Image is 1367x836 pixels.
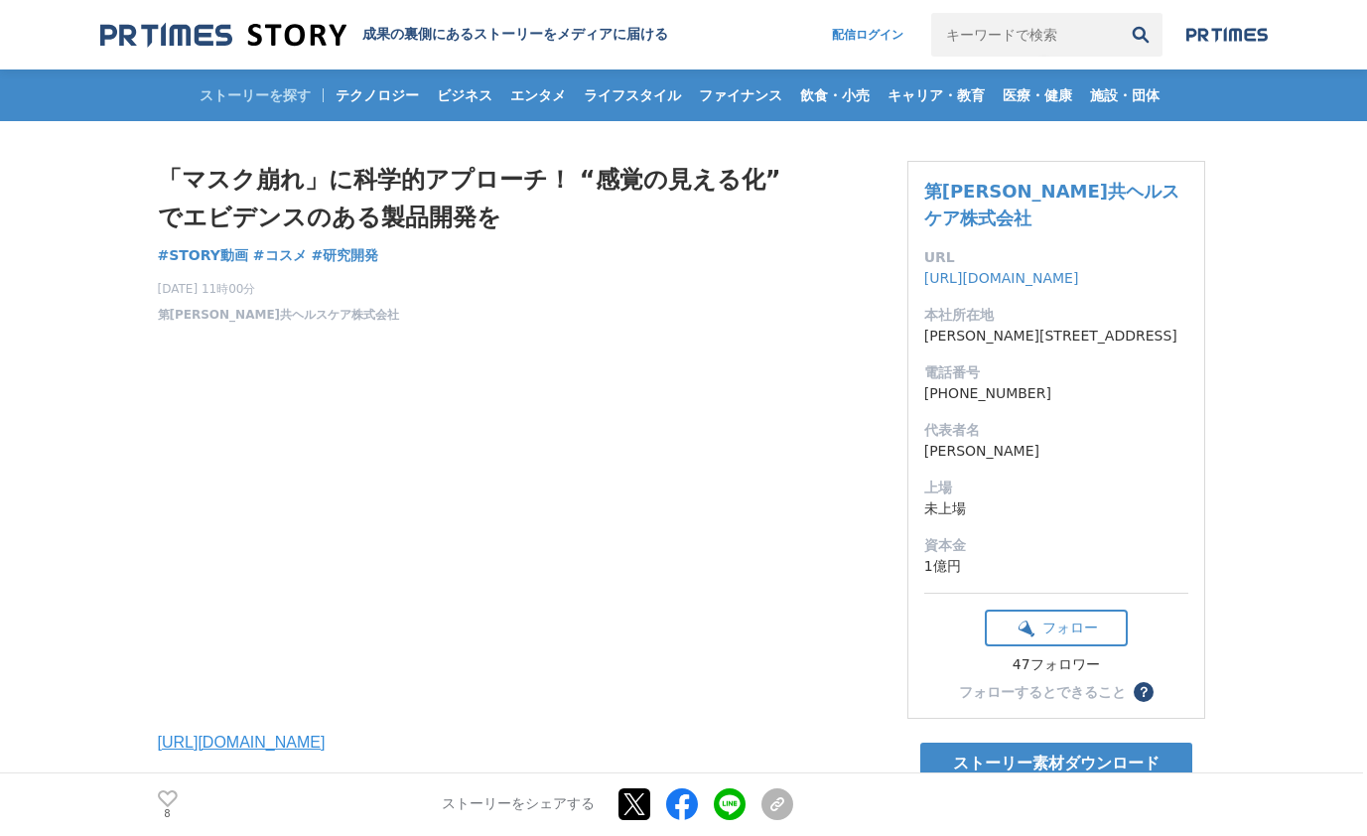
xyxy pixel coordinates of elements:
[924,270,1079,286] a: [URL][DOMAIN_NAME]
[924,326,1188,347] dd: [PERSON_NAME][STREET_ADDRESS]
[576,86,689,104] span: ライフスタイル
[691,86,790,104] span: ファイナンス
[924,383,1188,404] dd: [PHONE_NUMBER]
[576,70,689,121] a: ライフスタイル
[429,86,500,104] span: ビジネス
[158,246,248,264] span: #STORY動画
[792,86,878,104] span: 飲食・小売
[924,362,1188,383] dt: 電話番号
[985,610,1128,646] button: フォロー
[812,13,923,57] a: 配信ログイン
[995,86,1080,104] span: 医療・健康
[253,245,307,266] a: #コスメ
[920,743,1192,784] a: ストーリー素材ダウンロード
[158,734,326,751] a: [URL][DOMAIN_NAME]
[311,246,378,264] span: #研究開発
[959,685,1126,699] div: フォローするとできること
[792,70,878,121] a: 飲食・小売
[995,70,1080,121] a: 医療・健康
[880,70,993,121] a: キャリア・教育
[100,22,668,49] a: 成果の裏側にあるストーリーをメディアに届ける 成果の裏側にあるストーリーをメディアに届ける
[924,247,1188,268] dt: URL
[985,656,1128,674] div: 47フォロワー
[924,478,1188,498] dt: 上場
[924,535,1188,556] dt: 資本金
[1119,13,1162,57] button: 検索
[328,70,427,121] a: テクノロジー
[158,809,178,819] p: 8
[502,86,574,104] span: エンタメ
[253,246,307,264] span: #コスメ
[880,86,993,104] span: キャリア・教育
[924,441,1188,462] dd: [PERSON_NAME]
[158,306,400,324] a: 第[PERSON_NAME]共ヘルスケア株式会社
[924,305,1188,326] dt: 本社所在地
[311,245,378,266] a: #研究開発
[158,280,400,298] span: [DATE] 11時00分
[924,498,1188,519] dd: 未上場
[158,245,248,266] a: #STORY動画
[931,13,1119,57] input: キーワードで検索
[1186,27,1268,43] img: prtimes
[100,22,346,49] img: 成果の裏側にあるストーリーをメディアに届ける
[429,70,500,121] a: ビジネス
[1082,86,1167,104] span: 施設・団体
[1134,682,1154,702] button: ？
[924,181,1179,228] a: 第[PERSON_NAME]共ヘルスケア株式会社
[924,556,1188,577] dd: 1億円
[924,420,1188,441] dt: 代表者名
[362,26,668,44] h2: 成果の裏側にあるストーリーをメディアに届ける
[691,70,790,121] a: ファイナンス
[502,70,574,121] a: エンタメ
[158,161,793,237] h1: 「マスク崩れ」に科学的アプローチ！ “感覚の見える化”でエビデンスのある製品開発を
[442,796,595,814] p: ストーリーをシェアする
[328,86,427,104] span: テクノロジー
[1137,685,1151,699] span: ？
[1082,70,1167,121] a: 施設・団体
